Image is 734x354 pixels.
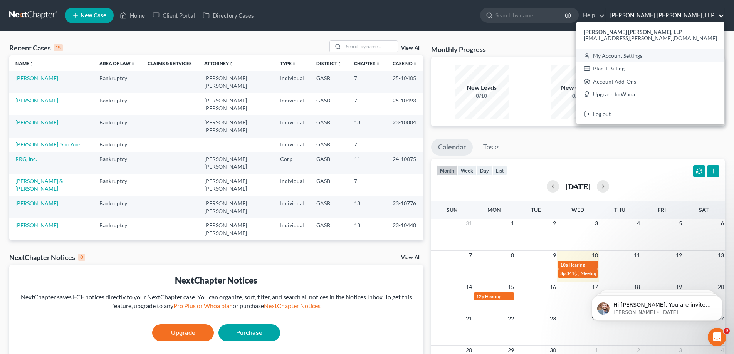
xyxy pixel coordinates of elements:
span: 6 [720,219,725,228]
button: week [457,165,477,176]
td: 13 [348,115,386,137]
td: Individual [274,174,310,196]
a: RRG, Inc. [15,156,37,162]
td: Individual [274,71,310,93]
td: [PERSON_NAME] [PERSON_NAME] [198,93,274,115]
td: [PERSON_NAME] [PERSON_NAME] [198,196,274,218]
td: [PERSON_NAME] [PERSON_NAME] [198,115,274,137]
td: Bankruptcy [93,93,141,115]
td: 7 [348,240,386,262]
td: Bankruptcy [93,71,141,93]
td: 7 [348,138,386,152]
span: 7 [468,251,473,260]
input: Search by name... [344,41,398,52]
div: NextChapter saves ECF notices directly to your NextChapter case. You can organize, sort, filter, ... [15,293,417,310]
div: NextChapter Notices [9,253,85,262]
iframe: Intercom live chat [708,328,726,346]
a: [PERSON_NAME] [15,97,58,104]
td: Individual [274,218,310,240]
iframe: Intercom notifications message [580,279,734,333]
span: [EMAIL_ADDRESS][PERSON_NAME][DOMAIN_NAME] [584,35,717,41]
span: Wed [571,206,584,213]
span: 9 [724,328,730,334]
div: 0 [78,254,85,261]
td: Individual [274,115,310,137]
div: 0/10 [551,92,605,100]
a: Client Portal [149,8,199,22]
span: 2 [552,219,557,228]
td: 23-10448 [386,218,423,240]
a: Purchase [218,324,280,341]
a: Districtunfold_more [316,60,342,66]
td: 24-10075 [386,152,423,174]
i: unfold_more [229,62,233,66]
h2: [DATE] [565,182,591,190]
span: 3 [594,219,599,228]
span: 341(a) Meeting of Creditors for [PERSON_NAME] [566,270,666,276]
a: Area of Lawunfold_more [99,60,135,66]
a: [PERSON_NAME], Sho Ane [15,141,80,148]
div: 15 [54,44,63,51]
span: 21 [465,314,473,323]
span: 5 [678,219,683,228]
span: 15 [507,282,515,292]
span: 16 [549,282,557,292]
td: GASB [310,174,348,196]
span: Thu [614,206,625,213]
td: 24-10720 [386,240,423,262]
a: Chapterunfold_more [354,60,380,66]
span: 9 [552,251,557,260]
button: month [437,165,457,176]
i: unfold_more [292,62,296,66]
span: 11 [633,251,641,260]
span: Sat [699,206,709,213]
td: 23-10776 [386,196,423,218]
span: 8 [510,251,515,260]
div: 0/10 [455,92,509,100]
i: unfold_more [413,62,417,66]
span: 14 [465,282,473,292]
td: 7 [348,71,386,93]
span: 1 [510,219,515,228]
span: 4 [636,219,641,228]
button: list [492,165,507,176]
td: [PERSON_NAME] [PERSON_NAME] [198,218,274,240]
span: Sun [447,206,458,213]
td: Bankruptcy [93,152,141,174]
a: Case Nounfold_more [393,60,417,66]
strong: [PERSON_NAME] [PERSON_NAME], LLP [584,29,682,35]
td: GASB [310,240,348,262]
span: 23 [549,314,557,323]
a: Upgrade to Whoa [576,88,724,101]
td: Bankruptcy [93,115,141,137]
td: 25-10493 [386,93,423,115]
td: GASB [310,152,348,174]
span: 13 [717,251,725,260]
a: Typeunfold_more [280,60,296,66]
a: Home [116,8,149,22]
div: New Leads [455,83,509,92]
span: Tue [531,206,541,213]
a: Plan + Billing [576,62,724,75]
a: My Account Settings [576,49,724,62]
a: Directory Cases [199,8,258,22]
a: View All [401,45,420,51]
div: New Clients [551,83,605,92]
a: View All [401,255,420,260]
a: Nameunfold_more [15,60,34,66]
span: 31 [465,219,473,228]
td: Bankruptcy [93,218,141,240]
td: 7 [348,174,386,196]
td: Bankruptcy [93,138,141,152]
td: Individual [274,196,310,218]
span: 10a [560,262,568,268]
a: Calendar [431,139,473,156]
a: Help [579,8,605,22]
span: New Case [81,13,106,18]
td: [PERSON_NAME] [PERSON_NAME] [198,152,274,174]
span: 22 [507,314,515,323]
td: GASB [310,93,348,115]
